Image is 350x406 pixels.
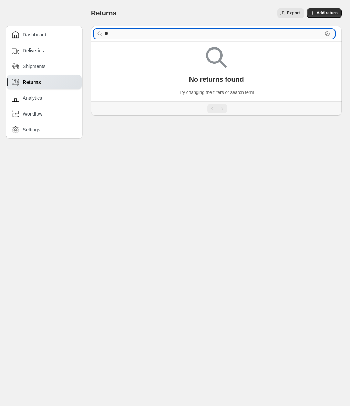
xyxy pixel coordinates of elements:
p: Try changing the filters or search term [179,89,254,96]
span: Returns [91,9,116,17]
span: Analytics [23,95,42,101]
img: Empty search results [206,47,227,68]
nav: Pagination [91,101,342,116]
span: Settings [23,126,40,133]
span: Shipments [23,63,45,70]
button: Clear [324,30,331,37]
p: No returns found [189,75,244,84]
span: Returns [23,79,41,86]
span: Deliveries [23,47,44,54]
span: Add return [317,10,338,16]
span: Workflow [23,110,42,117]
span: Dashboard [23,31,47,38]
button: Add return [307,8,342,18]
span: Export [287,10,300,16]
button: Export [277,8,304,18]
